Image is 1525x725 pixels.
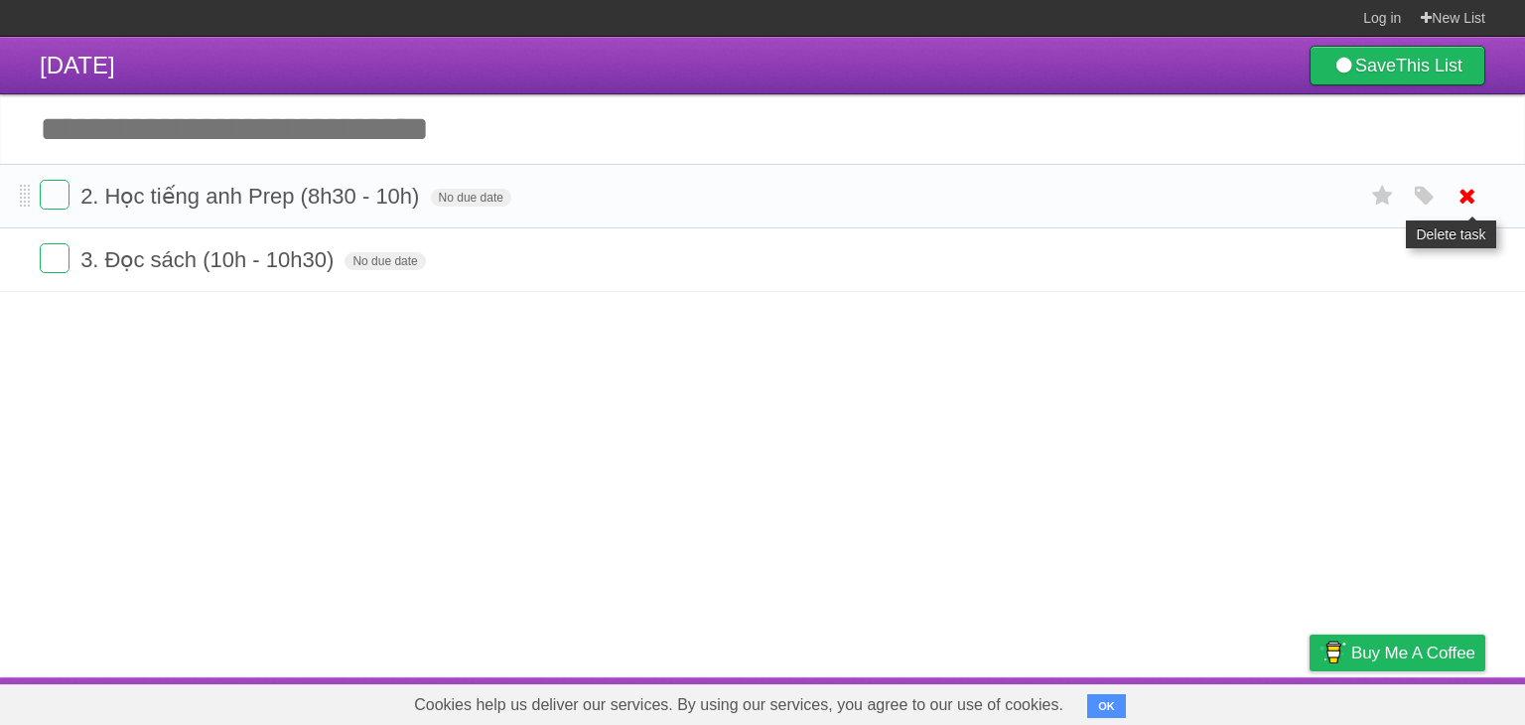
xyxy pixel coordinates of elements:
[1111,682,1191,720] a: Developers
[80,184,424,209] span: 2. Học tiếng anh Prep (8h30 - 10h)
[1310,46,1485,85] a: SaveThis List
[40,180,69,210] label: Done
[1351,636,1475,670] span: Buy me a coffee
[40,52,115,78] span: [DATE]
[1396,56,1462,75] b: This List
[80,247,339,272] span: 3. Đọc sách (10h - 10h30)
[1310,635,1485,671] a: Buy me a coffee
[1216,682,1260,720] a: Terms
[394,685,1083,725] span: Cookies help us deliver our services. By using our services, you agree to our use of cookies.
[1360,682,1485,720] a: Suggest a feature
[431,189,511,207] span: No due date
[1087,694,1126,718] button: OK
[1045,682,1087,720] a: About
[345,252,425,270] span: No due date
[1364,180,1402,213] label: Star task
[1284,682,1335,720] a: Privacy
[1319,636,1346,669] img: Buy me a coffee
[40,243,69,273] label: Done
